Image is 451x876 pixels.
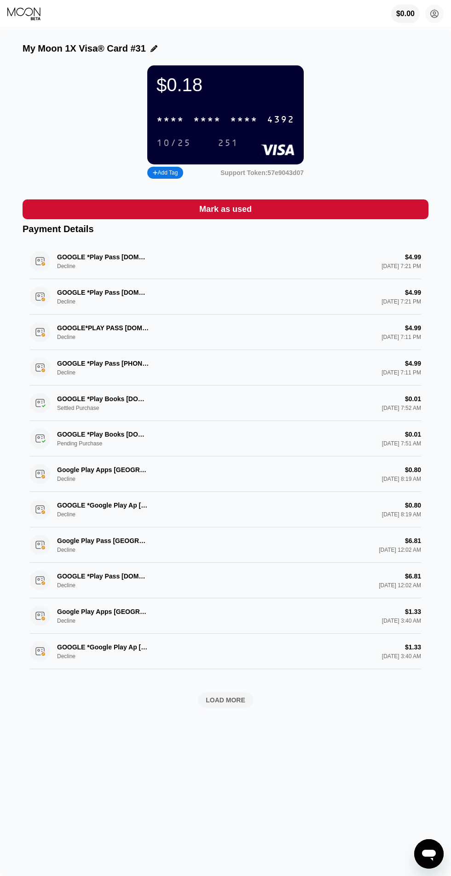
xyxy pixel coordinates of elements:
div: LOAD MORE [206,696,245,704]
div: 251 [218,138,238,149]
div: My Moon 1X Visa® Card #31 [23,43,146,54]
div: Add Tag [153,169,178,176]
div: 10/25 [150,135,198,151]
div: LOAD MORE [30,692,421,708]
div: Payment Details [23,224,428,234]
div: $0.18 [156,75,295,95]
iframe: Button to launch messaging window [414,839,444,869]
div: Support Token:57e9043d07 [220,169,304,176]
div: Mark as used [199,204,252,215]
div: Add Tag [147,167,183,179]
div: 10/25 [156,138,191,149]
div: 4392 [267,115,295,125]
div: $0.00 [391,5,420,23]
div: Support Token: 57e9043d07 [220,169,304,176]
div: Mark as used [23,199,428,219]
div: 251 [211,135,245,151]
div: $0.00 [396,10,415,18]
